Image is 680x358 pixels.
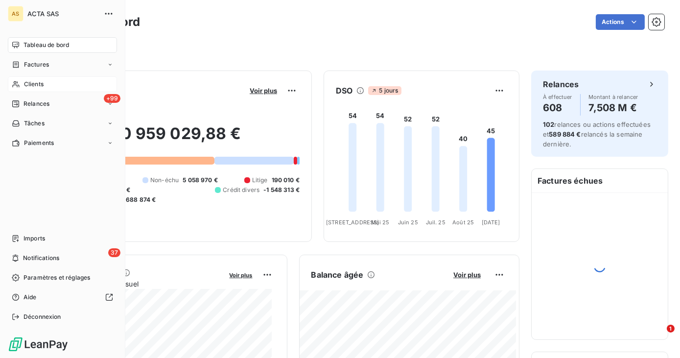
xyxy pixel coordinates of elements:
span: 5 058 970 € [183,176,218,185]
span: -1 548 313 € [263,186,300,194]
div: AS [8,6,23,22]
span: Clients [24,80,44,89]
span: Relances [23,99,49,108]
span: Imports [23,234,45,243]
button: Actions [596,14,645,30]
span: 37 [108,248,120,257]
h6: DSO [336,85,352,96]
span: ACTA SAS [27,10,98,18]
span: Aide [23,293,37,302]
span: Voir plus [250,87,277,95]
span: Crédit divers [223,186,259,194]
span: Voir plus [453,271,481,279]
h4: 608 [543,100,572,116]
button: Voir plus [247,86,280,95]
h4: 7,508 M € [588,100,638,116]
a: Aide [8,289,117,305]
tspan: [DATE] [482,219,500,226]
span: Déconnexion [23,312,61,321]
tspan: [STREET_ADDRESS] [326,219,379,226]
span: 1 [667,325,675,333]
button: Voir plus [227,270,256,279]
img: Logo LeanPay [8,336,69,352]
span: À effectuer [543,94,572,100]
span: Tâches [24,119,45,128]
span: Voir plus [230,272,253,279]
span: relances ou actions effectuées et relancés la semaine dernière. [543,120,651,148]
span: Paiements [24,139,54,147]
span: Non-échu [150,176,179,185]
tspan: Juil. 25 [426,219,446,226]
span: -688 874 € [123,195,156,204]
span: Montant à relancer [588,94,638,100]
span: Chiffre d'affaires mensuel [55,279,223,289]
button: Voir plus [450,270,484,279]
iframe: Intercom live chat [647,325,670,348]
span: +99 [104,94,120,103]
h2: 10 959 029,88 € [55,124,300,153]
h6: Relances [543,78,579,90]
span: Notifications [23,254,59,263]
span: 5 jours [368,86,401,95]
h6: Factures échues [532,169,668,192]
span: 589 884 € [549,130,581,138]
tspan: Mai 25 [371,219,389,226]
span: 102 [543,120,554,128]
span: Paramètres et réglages [23,273,90,282]
span: Litige [252,176,268,185]
span: 190 010 € [272,176,300,185]
h6: Balance âgée [311,269,364,281]
span: Tableau de bord [23,41,69,49]
span: Factures [24,60,49,69]
tspan: Juin 25 [398,219,418,226]
tspan: Août 25 [452,219,474,226]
